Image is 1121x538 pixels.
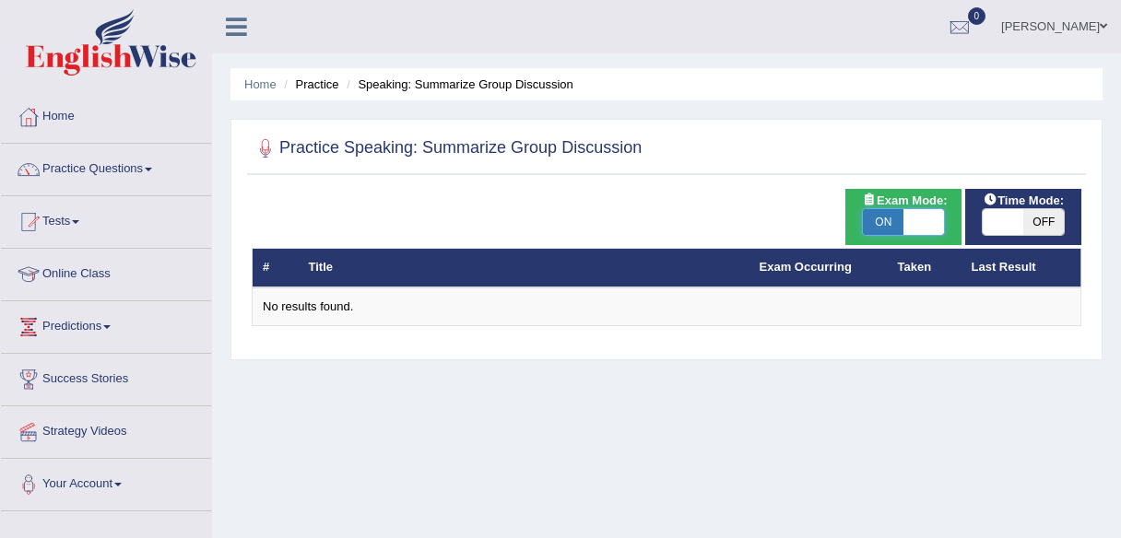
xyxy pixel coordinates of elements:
span: Time Mode: [975,191,1071,210]
li: Speaking: Summarize Group Discussion [342,76,573,93]
th: # [253,249,299,287]
span: OFF [1023,209,1064,235]
th: Taken [888,249,962,287]
div: Show exams occurring in exams [845,189,962,245]
span: Exam Mode: [855,191,954,210]
h2: Practice Speaking: Summarize Group Discussion [252,134,642,162]
li: Practice [279,76,338,93]
a: Exam Occurring [760,260,852,274]
span: ON [863,209,903,235]
span: 0 [968,7,986,25]
a: Strategy Videos [1,406,211,452]
div: No results found. [263,298,1070,316]
th: Last Result [962,249,1081,287]
th: Title [299,249,749,287]
a: Practice Questions [1,144,211,190]
a: Predictions [1,301,211,347]
a: Success Stories [1,354,211,400]
a: Online Class [1,249,211,295]
a: Your Account [1,459,211,505]
a: Home [244,77,277,91]
a: Home [1,91,211,137]
a: Tests [1,196,211,242]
